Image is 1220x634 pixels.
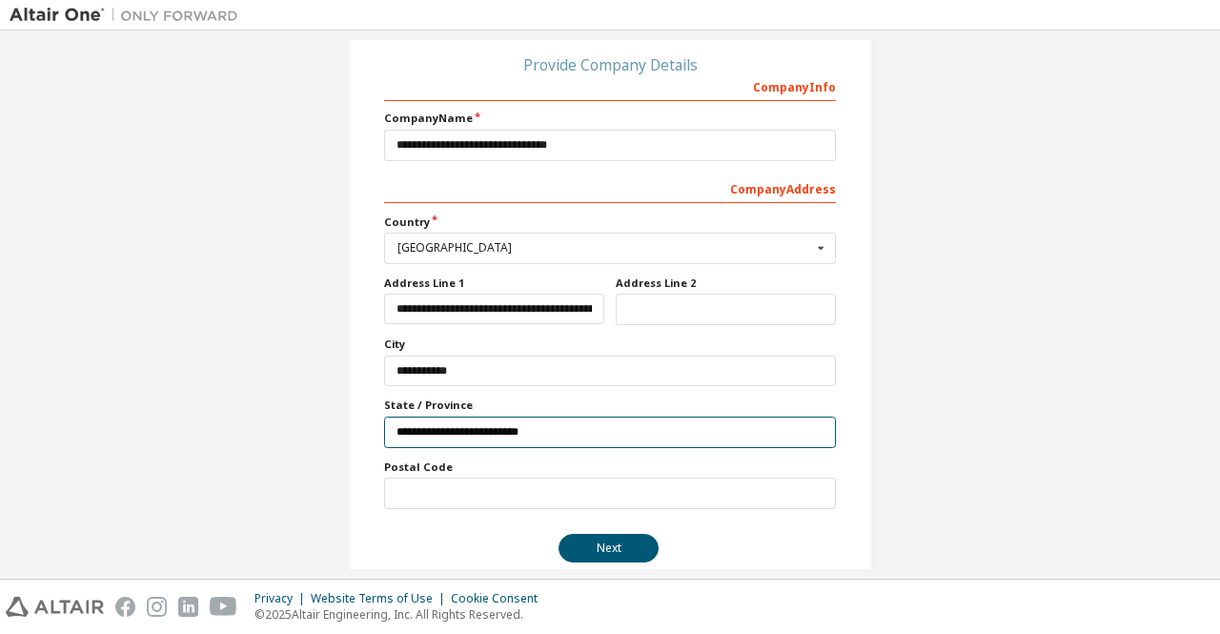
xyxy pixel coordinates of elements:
[254,606,549,623] p: © 2025 Altair Engineering, Inc. All Rights Reserved.
[616,276,836,291] label: Address Line 2
[311,591,451,606] div: Website Terms of Use
[6,597,104,617] img: altair_logo.svg
[384,71,836,101] div: Company Info
[178,597,198,617] img: linkedin.svg
[384,59,836,71] div: Provide Company Details
[451,591,549,606] div: Cookie Consent
[384,276,604,291] label: Address Line 1
[147,597,167,617] img: instagram.svg
[210,597,237,617] img: youtube.svg
[115,597,135,617] img: facebook.svg
[384,398,836,413] label: State / Province
[559,534,659,562] button: Next
[384,460,836,475] label: Postal Code
[10,6,248,25] img: Altair One
[384,215,836,230] label: Country
[384,173,836,203] div: Company Address
[384,337,836,352] label: City
[384,111,836,126] label: Company Name
[397,242,812,254] div: [GEOGRAPHIC_DATA]
[254,591,311,606] div: Privacy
